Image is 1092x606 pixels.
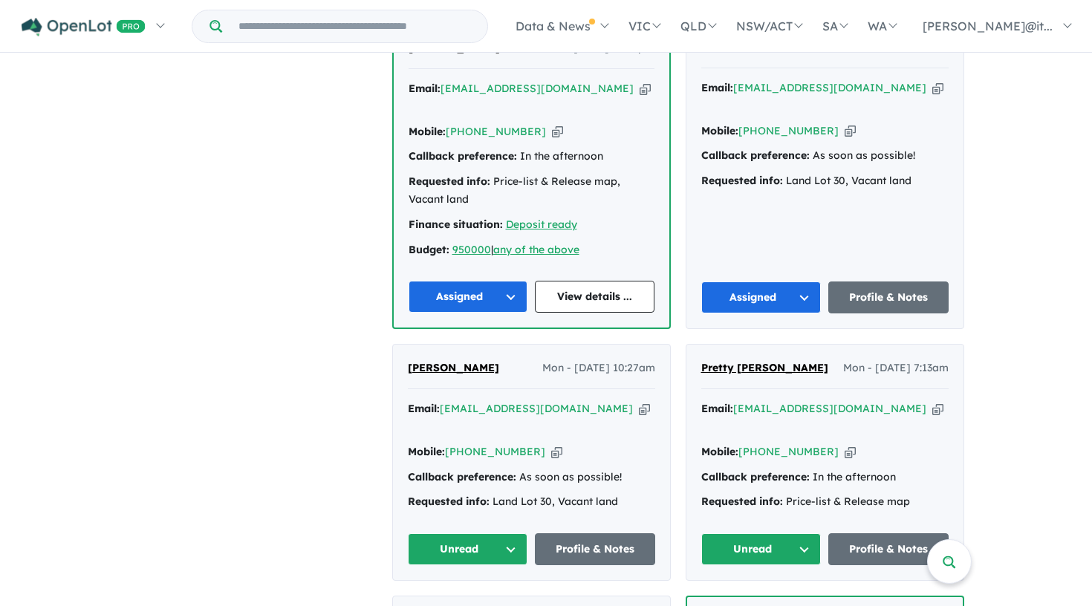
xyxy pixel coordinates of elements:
button: Assigned [409,281,528,313]
strong: Mobile: [701,445,738,458]
a: Pretty [PERSON_NAME] [701,359,828,377]
strong: Email: [408,402,440,415]
a: Profile & Notes [828,533,949,565]
button: Copy [932,401,943,417]
a: Deposit ready [506,218,577,231]
a: View details ... [535,281,654,313]
a: [EMAIL_ADDRESS][DOMAIN_NAME] [441,82,634,95]
strong: Mobile: [408,445,445,458]
a: [PERSON_NAME] [408,359,499,377]
button: Copy [640,81,651,97]
span: [PERSON_NAME]@it... [923,19,1053,33]
strong: Callback preference: [408,470,516,483]
a: any of the above [493,243,579,256]
button: Assigned [701,281,822,313]
span: Mon - [DATE] 7:13am [843,359,949,377]
a: 950000 [452,243,491,256]
a: [PHONE_NUMBER] [446,125,546,138]
strong: Callback preference: [701,470,810,483]
div: As soon as possible! [408,469,655,486]
button: Copy [552,124,563,140]
span: Mon - [DATE] 10:27am [542,359,655,377]
span: Pretty [PERSON_NAME] [701,361,828,374]
strong: Email: [409,82,441,95]
a: [EMAIL_ADDRESS][DOMAIN_NAME] [440,402,633,415]
strong: Budget: [409,243,449,256]
strong: Callback preference: [409,149,517,163]
a: Profile & Notes [828,281,949,313]
strong: Requested info: [701,495,783,508]
button: Copy [639,401,650,417]
strong: Email: [701,81,733,94]
div: As soon as possible! [701,147,949,165]
a: [PHONE_NUMBER] [738,445,839,458]
a: [PHONE_NUMBER] [445,445,545,458]
strong: Requested info: [408,495,490,508]
a: [EMAIL_ADDRESS][DOMAIN_NAME] [733,402,926,415]
strong: Finance situation: [409,218,503,231]
div: Land Lot 30, Vacant land [408,493,655,511]
strong: Callback preference: [701,149,810,162]
div: In the afternoon [701,469,949,486]
button: Unread [701,533,822,565]
button: Unread [408,533,528,565]
strong: Mobile: [701,124,738,137]
button: Copy [845,444,856,460]
strong: Mobile: [409,125,446,138]
strong: Requested info: [409,175,490,188]
img: Openlot PRO Logo White [22,18,146,36]
a: [EMAIL_ADDRESS][DOMAIN_NAME] [733,81,926,94]
strong: Requested info: [701,174,783,187]
div: | [409,241,654,259]
button: Copy [551,444,562,460]
button: Copy [932,80,943,96]
div: Price-list & Release map [701,493,949,511]
input: Try estate name, suburb, builder or developer [225,10,484,42]
a: Profile & Notes [535,533,655,565]
div: Land Lot 30, Vacant land [701,172,949,190]
button: Copy [845,123,856,139]
strong: Email: [701,402,733,415]
div: Price-list & Release map, Vacant land [409,173,654,209]
div: In the afternoon [409,148,654,166]
a: [PHONE_NUMBER] [738,124,839,137]
span: [PERSON_NAME] [408,361,499,374]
